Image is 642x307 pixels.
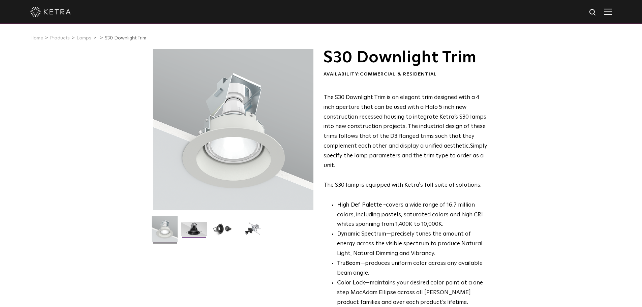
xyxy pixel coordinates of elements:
[337,280,365,286] strong: Color Lock
[337,231,386,237] strong: Dynamic Spectrum
[337,201,488,230] p: covers a wide range of 16.7 million colors, including pastels, saturated colors and high CRI whit...
[324,95,486,149] span: The S30 Downlight Trim is an elegant trim designed with a 4 inch aperture that can be used with a...
[50,36,70,40] a: Products
[604,8,612,15] img: Hamburger%20Nav.svg
[181,222,207,241] img: S30 Halo Downlight_Hero_Black_Gradient
[105,36,146,40] a: S30 Downlight Trim
[337,260,360,266] strong: TruBeam
[337,202,386,208] strong: High Def Palette -
[152,216,178,247] img: S30-DownlightTrim-2021-Web-Square
[30,36,43,40] a: Home
[337,229,488,259] li: —precisely tunes the amount of energy across the visible spectrum to produce Natural Light, Natur...
[30,7,71,17] img: ketra-logo-2019-white
[360,72,437,76] span: Commercial & Residential
[589,8,597,17] img: search icon
[210,222,236,241] img: S30 Halo Downlight_Table Top_Black
[324,71,488,78] div: Availability:
[240,222,266,241] img: S30 Halo Downlight_Exploded_Black
[324,93,488,190] p: The S30 lamp is equipped with Ketra's full suite of solutions:
[324,49,488,66] h1: S30 Downlight Trim
[77,36,91,40] a: Lamps
[337,259,488,278] li: —produces uniform color across any available beam angle.
[324,143,487,168] span: Simply specify the lamp parameters and the trim type to order as a unit.​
